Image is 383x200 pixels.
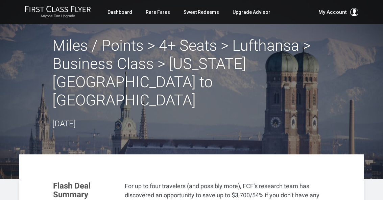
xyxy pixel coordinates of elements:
h2: Miles / Points > 4+ Seats > Lufthansa > Business Class > [US_STATE][GEOGRAPHIC_DATA] to [GEOGRAPH... [52,36,343,109]
a: Upgrade Advisor [233,6,270,18]
a: First Class FlyerAnyone Can Upgrade [25,5,91,19]
a: Dashboard [107,6,132,18]
span: My Account [318,8,347,16]
small: Anyone Can Upgrade [25,14,91,19]
h3: Flash Deal Summary [53,181,115,199]
img: First Class Flyer [25,5,91,12]
time: [DATE] [52,119,76,128]
a: Rare Fares [146,6,170,18]
a: Sweet Redeems [184,6,219,18]
button: My Account [318,8,358,16]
